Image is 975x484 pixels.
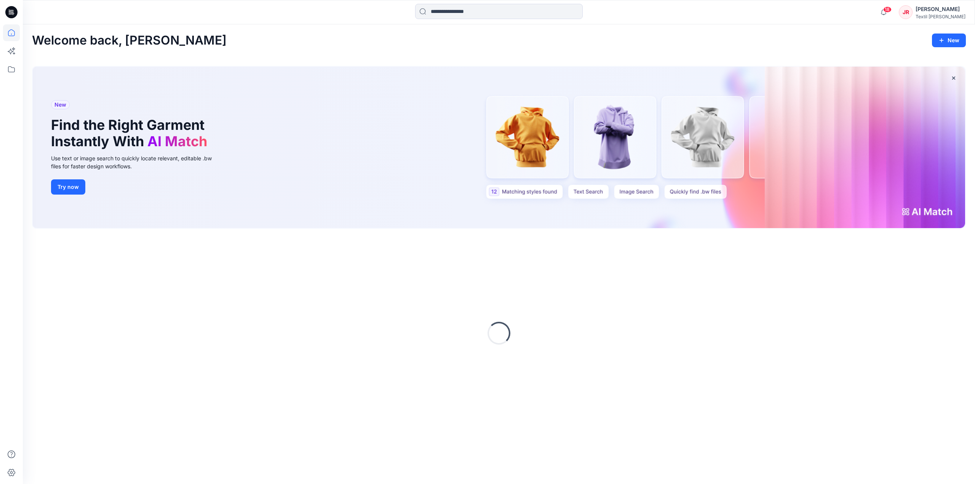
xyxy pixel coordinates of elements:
[51,154,222,170] div: Use text or image search to quickly locate relevant, editable .bw files for faster design workflows.
[147,133,207,150] span: AI Match
[899,5,913,19] div: JR
[916,5,965,14] div: [PERSON_NAME]
[32,34,227,48] h2: Welcome back, [PERSON_NAME]
[883,6,892,13] span: 18
[916,14,965,19] div: Textil [PERSON_NAME]
[51,117,211,150] h1: Find the Right Garment Instantly With
[932,34,966,47] button: New
[51,179,85,195] button: Try now
[54,100,66,109] span: New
